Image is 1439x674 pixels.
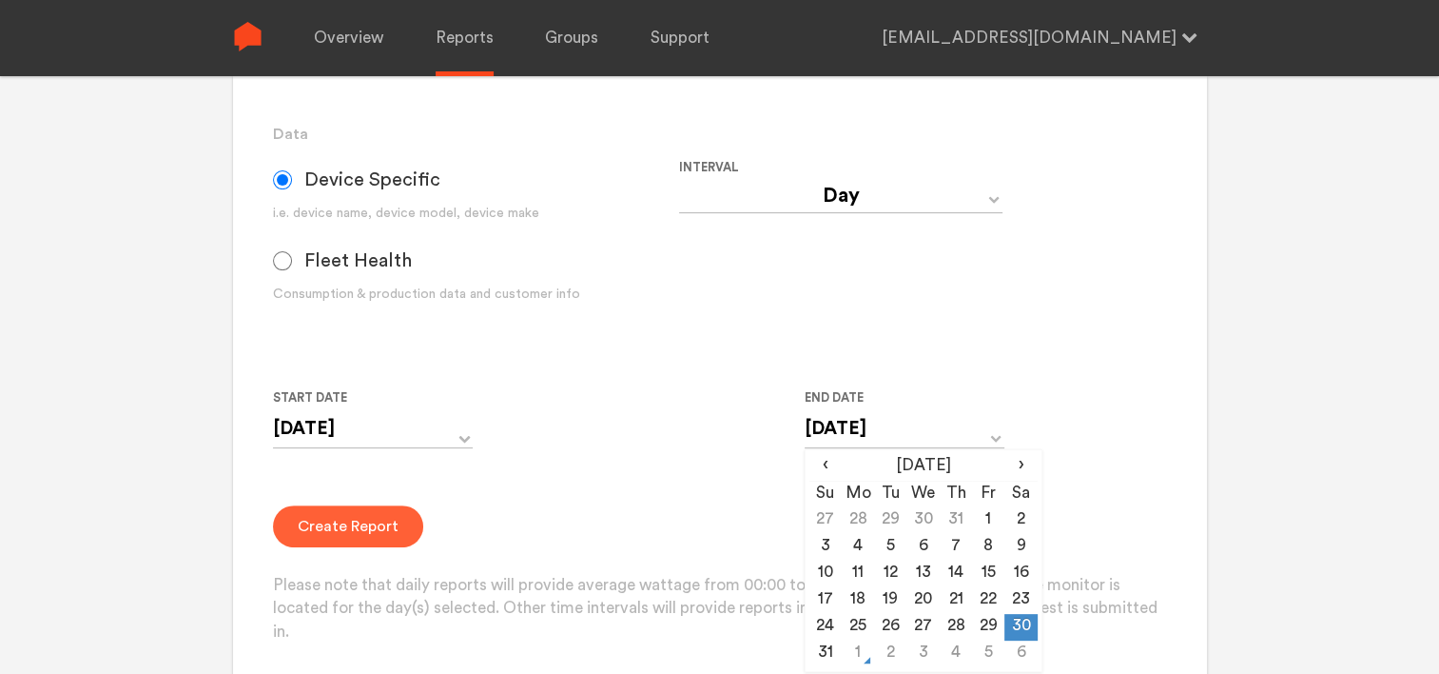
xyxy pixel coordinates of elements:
[1004,587,1037,614] td: 23
[842,587,874,614] td: 18
[273,170,292,189] input: Device Specific
[233,22,263,51] img: Sense Logo
[906,481,939,507] th: We
[805,387,989,409] label: End Date
[906,641,939,667] td: 3
[1004,454,1037,477] span: ›
[906,561,939,587] td: 13
[940,587,972,614] td: 21
[874,534,906,561] td: 5
[273,204,679,224] div: i.e. device name, device model, device make
[874,507,906,534] td: 29
[874,614,906,641] td: 26
[972,614,1004,641] td: 29
[809,534,842,561] td: 3
[1004,641,1037,667] td: 6
[940,507,972,534] td: 31
[842,561,874,587] td: 11
[940,481,972,507] th: Th
[842,454,1004,481] th: [DATE]
[972,641,1004,667] td: 5
[972,561,1004,587] td: 15
[874,561,906,587] td: 12
[809,614,842,641] td: 24
[842,481,874,507] th: Mo
[809,454,842,477] span: ‹
[940,534,972,561] td: 7
[842,614,874,641] td: 25
[273,251,292,270] input: Fleet Health
[809,507,842,534] td: 27
[972,507,1004,534] td: 1
[304,168,440,191] span: Device Specific
[1004,561,1037,587] td: 16
[304,249,412,272] span: Fleet Health
[809,481,842,507] th: Su
[273,123,1166,146] h3: Data
[940,561,972,587] td: 14
[1004,507,1037,534] td: 2
[273,387,457,409] label: Start Date
[679,156,1070,179] label: Interval
[273,285,679,305] div: Consumption & production data and customer info
[972,587,1004,614] td: 22
[842,507,874,534] td: 28
[972,534,1004,561] td: 8
[842,641,874,667] td: 1
[874,481,906,507] th: Tu
[809,587,842,614] td: 17
[906,507,939,534] td: 30
[906,534,939,561] td: 6
[842,534,874,561] td: 4
[273,506,423,547] button: Create Report
[906,587,939,614] td: 20
[940,614,972,641] td: 28
[1004,481,1037,507] th: Sa
[906,614,939,641] td: 27
[972,481,1004,507] th: Fr
[940,641,972,667] td: 4
[1004,534,1037,561] td: 9
[273,574,1166,644] p: Please note that daily reports will provide average wattage from 00:00 to 23:59 in the time zone ...
[809,641,842,667] td: 31
[874,587,906,614] td: 19
[1004,614,1037,641] td: 30
[874,641,906,667] td: 2
[809,561,842,587] td: 10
